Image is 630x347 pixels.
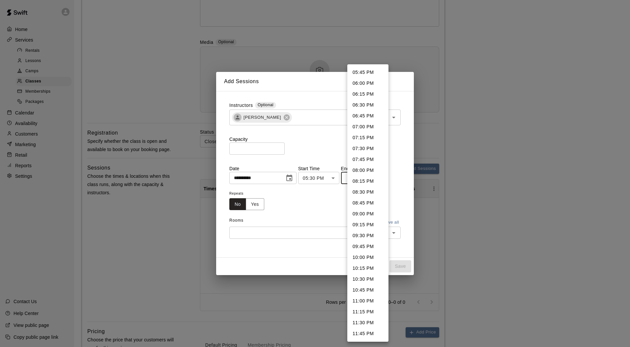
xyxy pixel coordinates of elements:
[347,121,388,132] li: 07:00 PM
[347,208,388,219] li: 09:00 PM
[347,296,388,306] li: 11:00 PM
[347,317,388,328] li: 11:30 PM
[347,176,388,187] li: 08:15 PM
[347,241,388,252] li: 09:45 PM
[347,100,388,110] li: 06:30 PM
[347,285,388,296] li: 10:45 PM
[347,78,388,89] li: 06:00 PM
[347,219,388,230] li: 09:15 PM
[347,274,388,285] li: 10:30 PM
[347,110,388,121] li: 06:45 PM
[347,143,388,154] li: 07:30 PM
[347,198,388,208] li: 08:45 PM
[347,165,388,176] li: 08:00 PM
[347,67,388,78] li: 05:45 PM
[347,132,388,143] li: 07:15 PM
[347,230,388,241] li: 09:30 PM
[347,306,388,317] li: 11:15 PM
[347,328,388,339] li: 11:45 PM
[347,252,388,263] li: 10:00 PM
[347,154,388,165] li: 07:45 PM
[347,187,388,198] li: 08:30 PM
[347,263,388,274] li: 10:15 PM
[347,89,388,100] li: 06:15 PM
